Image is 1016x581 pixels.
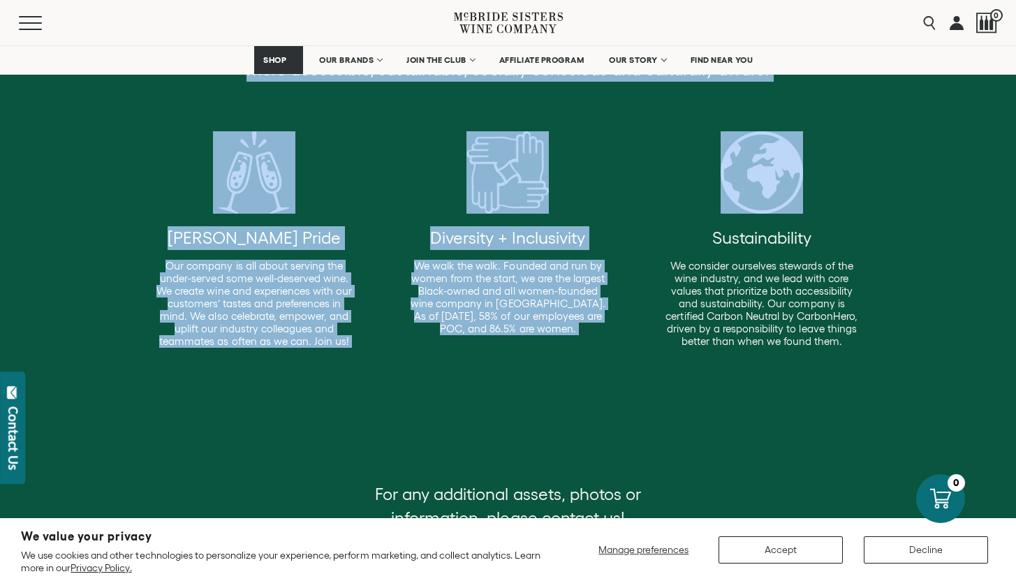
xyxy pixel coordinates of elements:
[369,483,648,529] p: For any additional assets, photos or information, please contact us!
[410,260,605,335] p: We walk the walk. Founded and run by women from the start, we are the largest Black-owned and all...
[691,55,753,65] span: FIND NEAR YOU
[598,544,689,555] span: Manage preferences
[719,536,843,564] button: Accept
[6,406,20,470] div: Contact Us
[406,55,466,65] span: JOIN THE CLUB
[397,46,483,74] a: JOIN THE CLUB
[948,474,965,492] div: 0
[664,260,860,348] p: We consider ourselves stewards of the wine industry, and we lead with core values that prioritize...
[263,55,287,65] span: SHOP
[635,226,888,250] div: Sustainability
[128,226,381,250] div: [PERSON_NAME] Pride
[864,536,988,564] button: Decline
[319,55,374,65] span: OUR BRANDS
[21,549,541,574] p: We use cookies and other technologies to personalize your experience, perform marketing, and coll...
[21,531,541,543] h2: We value your privacy
[381,226,635,250] div: Diversity + Inclusivity
[682,46,763,74] a: FIND NEAR YOU
[600,46,675,74] a: OUR STORY
[490,46,594,74] a: AFFILIATE PROGRAM
[310,46,390,74] a: OUR BRANDS
[71,562,131,573] a: Privacy Policy.
[990,9,1003,22] span: 0
[609,55,658,65] span: OUR STORY
[499,55,584,65] span: AFFILIATE PROGRAM
[590,536,698,564] button: Manage preferences
[156,260,352,348] p: Our company is all about serving the under-served some well-deserved wine. We create wine and exp...
[254,46,303,74] a: SHOP
[19,16,69,30] button: Mobile Menu Trigger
